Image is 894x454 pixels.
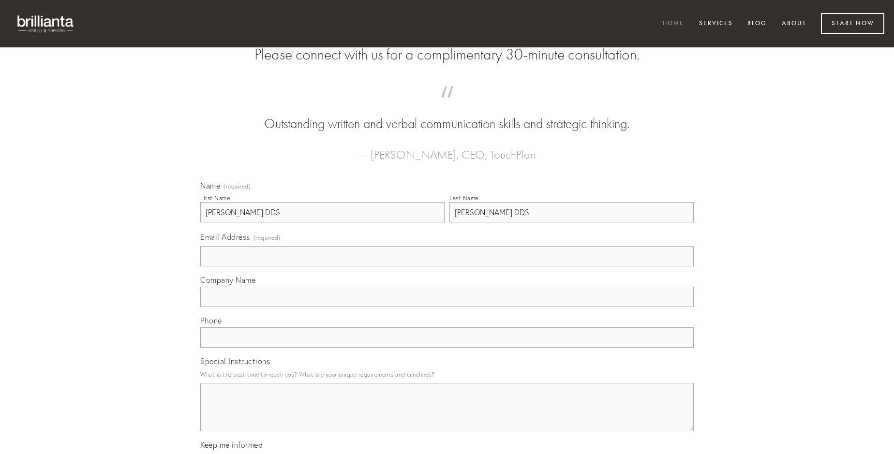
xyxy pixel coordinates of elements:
[741,16,773,32] a: Blog
[200,181,220,190] span: Name
[216,96,678,115] span: “
[693,16,739,32] a: Services
[253,231,281,244] span: (required)
[216,96,678,133] blockquote: Outstanding written and verbal communication skills and strategic thinking.
[223,184,251,190] span: (required)
[200,275,255,285] span: Company Name
[200,232,250,242] span: Email Address
[821,13,884,34] a: Start Now
[216,133,678,164] figcaption: — [PERSON_NAME], CEO, TouchPlan
[200,356,270,366] span: Special Instructions
[200,194,230,202] div: First Name
[200,45,694,64] h2: Please connect with us for a complimentary 30-minute consultation.
[775,16,813,32] a: About
[656,16,690,32] a: Home
[10,10,82,38] img: brillianta - research, strategy, marketing
[200,316,222,325] span: Phone
[200,440,263,450] span: Keep me informed
[449,194,478,202] div: Last Name
[200,368,694,381] p: What is the best time to reach you? What are your unique requirements and timelines?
